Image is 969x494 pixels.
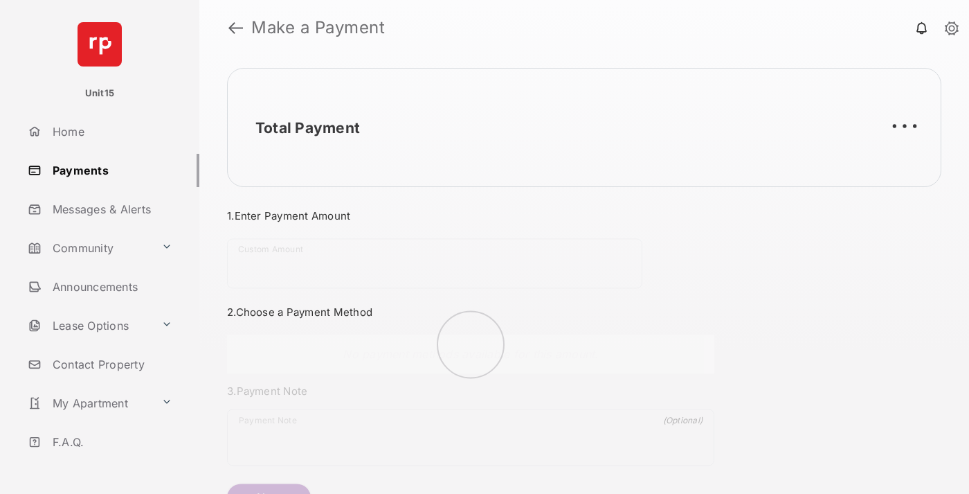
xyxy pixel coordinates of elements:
a: Home [22,115,199,148]
img: svg+xml;base64,PHN2ZyB4bWxucz0iaHR0cDovL3d3dy53My5vcmcvMjAwMC9zdmciIHdpZHRoPSI2NCIgaGVpZ2h0PSI2NC... [78,22,122,67]
a: Payments [22,154,199,187]
a: Lease Options [22,309,156,342]
h3: 3. Payment Note [227,385,714,398]
a: Community [22,231,156,265]
h3: 2. Choose a Payment Method [227,306,714,319]
a: F.A.Q. [22,425,199,459]
a: Messages & Alerts [22,193,199,226]
p: Unit15 [85,87,115,100]
a: My Apartment [22,387,156,420]
h3: 1. Enter Payment Amount [227,209,714,222]
a: Announcements [22,270,199,303]
h2: Total Payment [255,119,360,136]
strong: Make a Payment [251,19,385,36]
a: Contact Property [22,348,199,381]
